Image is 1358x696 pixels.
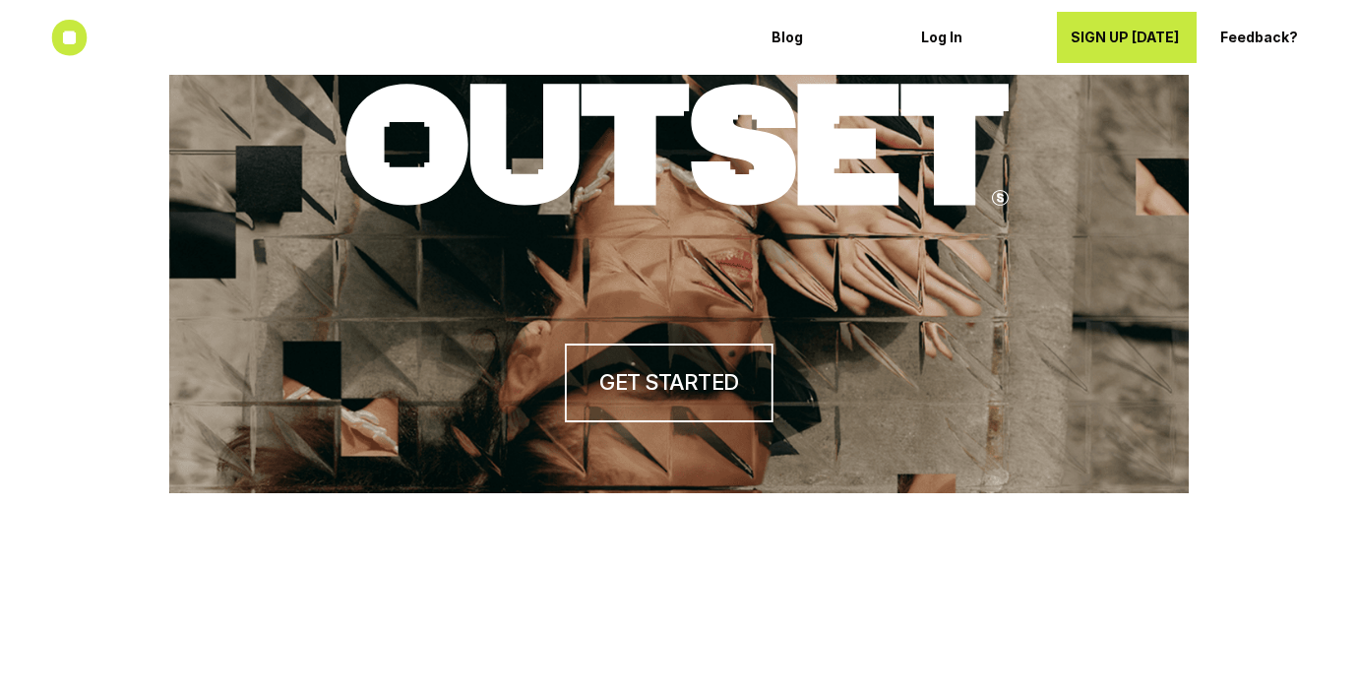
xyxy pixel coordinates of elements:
[772,30,884,46] p: Blog
[1220,30,1332,46] p: Feedback?
[564,344,772,422] a: GET STARTED
[1071,30,1183,46] p: SIGN UP [DATE]
[599,367,737,398] h4: GET STARTED
[1206,12,1346,63] a: Feedback?
[921,30,1033,46] p: Log In
[907,12,1047,63] a: Log In
[1057,12,1197,63] a: SIGN UP [DATE]
[758,12,897,63] a: Blog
